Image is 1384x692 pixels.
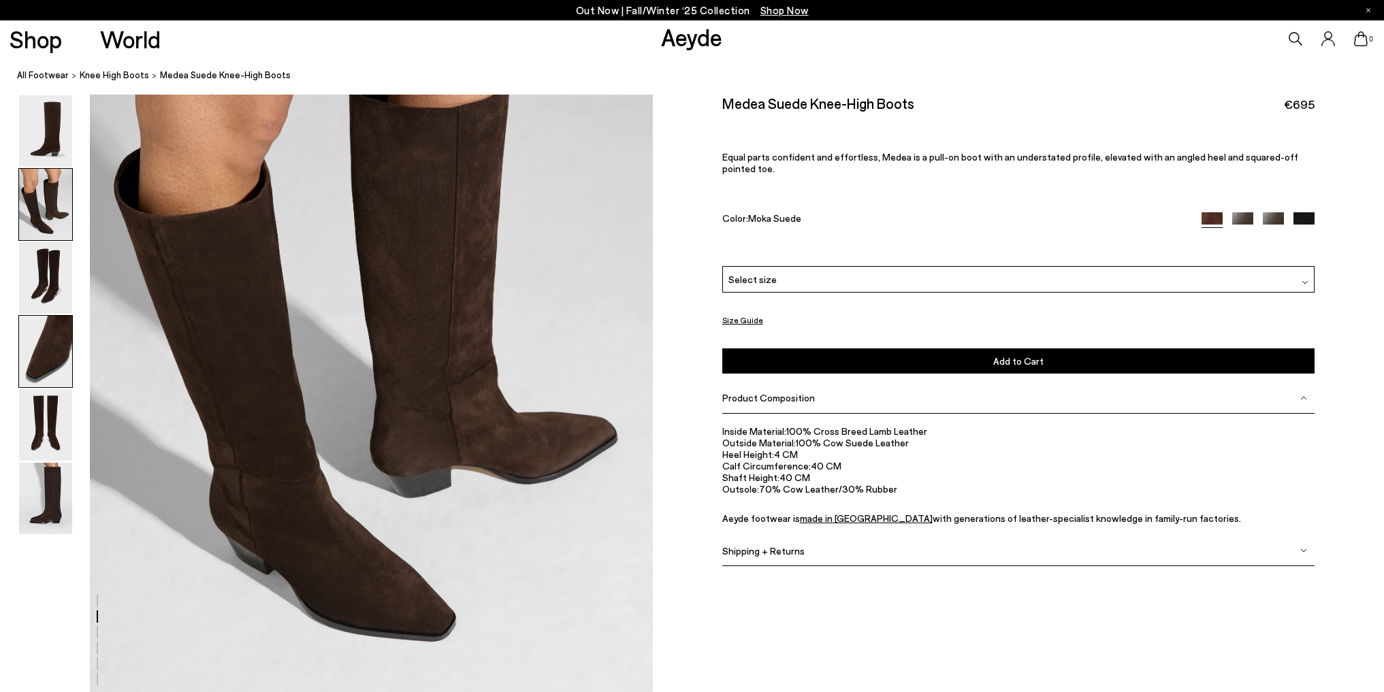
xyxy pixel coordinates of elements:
[19,463,72,534] img: Medea Suede Knee-High Boots - Image 6
[800,512,933,524] a: made in [GEOGRAPHIC_DATA]
[722,425,1315,437] li: 100% Cross Breed Lamb Leather
[993,355,1044,366] span: Add to Cart
[722,392,815,403] span: Product Composition
[722,95,914,112] h2: Medea Suede Knee-High Boots
[760,4,809,16] span: Navigate to /collections/new-in
[17,57,1384,95] nav: breadcrumb
[1300,547,1307,554] img: svg%3E
[17,68,69,82] a: All Footwear
[661,22,722,51] a: Aeyde
[19,316,72,387] img: Medea Suede Knee-High Boots - Image 4
[1368,35,1374,43] span: 0
[722,472,779,483] span: Shaft Height:
[1284,96,1315,113] span: €695
[722,437,796,448] span: Outside Material:
[722,212,1183,228] div: Color:
[80,69,149,80] span: knee high boots
[722,425,786,437] span: Inside Material:
[722,483,759,495] span: Outsole:
[722,448,1315,460] li: 4 CM
[80,68,149,82] a: knee high boots
[19,242,72,314] img: Medea Suede Knee-High Boots - Image 3
[728,272,777,286] span: Select size
[722,312,763,329] button: Size Guide
[100,27,161,51] a: World
[1302,279,1308,286] img: svg%3E
[722,545,805,557] span: Shipping + Returns
[160,68,291,82] span: Medea Suede Knee-High Boots
[1354,31,1368,46] a: 0
[1300,394,1307,401] img: svg%3E
[722,448,774,460] span: Heel Height:
[722,460,1315,472] li: 40 CM
[722,512,1315,524] p: Aeyde footwear is with generations of leather-specialist knowledge in family-run factories.
[722,460,811,472] span: Calf Circumference:
[19,169,72,240] img: Medea Suede Knee-High Boots - Image 2
[748,212,801,224] span: Moka Suede
[19,389,72,461] img: Medea Suede Knee-High Boots - Image 5
[722,472,1315,483] li: 40 CM
[10,27,62,51] a: Shop
[722,151,1315,174] p: Equal parts confident and effortless, Medea is a pull-on boot with an understated profile, elevat...
[722,348,1315,373] button: Add to Cart
[722,483,1315,495] li: 70% Cow Leather/30% Rubber
[19,95,72,167] img: Medea Suede Knee-High Boots - Image 1
[576,2,809,19] p: Out Now | Fall/Winter ‘25 Collection
[722,437,1315,448] li: 100% Cow Suede Leather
